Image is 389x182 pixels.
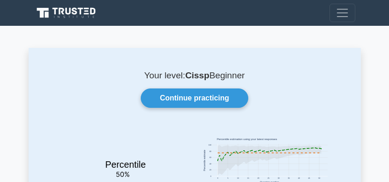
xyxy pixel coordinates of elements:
[298,177,299,179] text: 40
[210,176,211,177] text: 0
[185,70,209,80] b: Cissp
[308,177,310,179] text: 45
[318,177,320,179] text: 50
[267,177,269,179] text: 25
[227,177,228,179] text: 5
[209,169,211,171] text: 20
[209,157,211,159] text: 60
[257,177,259,179] text: 20
[329,4,355,22] button: Toggle navigation
[247,177,249,179] text: 15
[217,177,218,179] text: 0
[237,177,239,179] text: 10
[277,177,279,179] text: 30
[141,88,248,108] a: Continue practicing
[105,159,146,170] text: Percentile
[51,70,339,81] p: Your level: Beginner
[287,177,289,179] text: 35
[209,151,211,153] text: 80
[203,150,205,171] text: Percentile estimate
[209,163,211,165] text: 40
[217,138,277,141] text: Percentile estimation using your latest responses
[208,144,211,146] text: 100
